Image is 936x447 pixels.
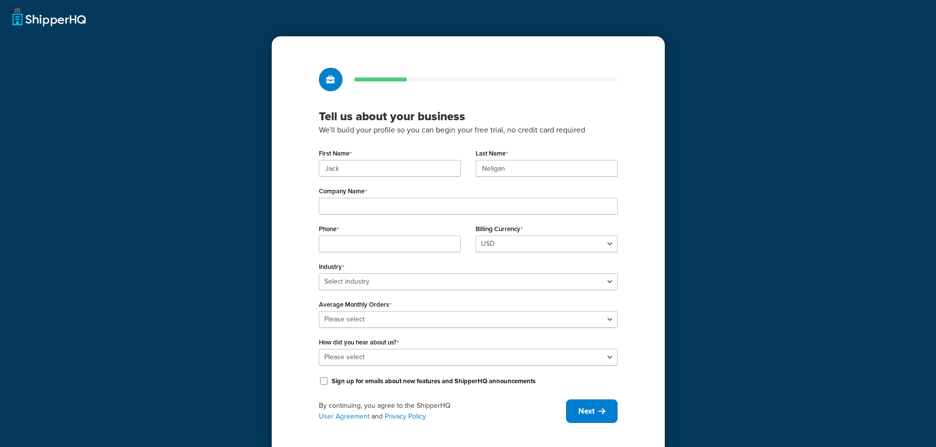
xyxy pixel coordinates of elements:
p: We'll build your profile so you can begin your free trial, no credit card required [319,124,618,136]
a: Privacy Policy [385,411,426,421]
label: First Name [319,150,352,158]
label: Phone [319,225,339,233]
label: How did you hear about us? [319,339,399,346]
span: Next [578,406,595,417]
h3: Tell us about your business [319,109,618,124]
a: User Agreement [319,411,369,421]
label: Average Monthly Orders [319,301,392,309]
div: By continuing, you agree to the ShipperHQ and [319,400,566,422]
label: Sign up for emails about new features and ShipperHQ announcements [332,377,536,386]
button: Next [566,399,618,423]
label: Last Name [476,150,508,158]
label: Industry [319,263,344,271]
label: Billing Currency [476,225,523,233]
label: Company Name [319,187,367,195]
